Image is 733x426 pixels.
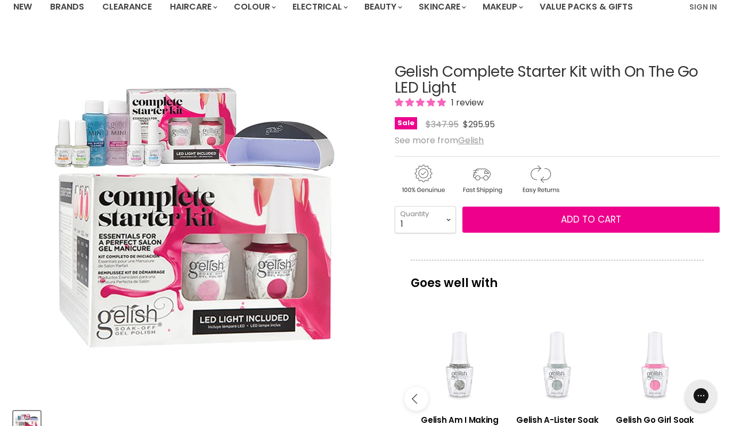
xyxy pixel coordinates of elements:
img: Gelish Complete Starter Kit with On The Go LED Light [43,68,347,370]
span: Add to cart [561,213,621,226]
span: 5.00 stars [395,96,448,109]
img: returns.gif [512,163,568,195]
iframe: Gorgias live chat messenger [680,376,722,415]
h1: Gelish Complete Starter Kit with On The Go LED Light [395,64,720,97]
span: See more from [395,134,484,146]
img: genuine.gif [395,163,451,195]
select: Quantity [395,206,456,233]
a: Gelish [458,134,484,146]
div: Gelish Complete Starter Kit with On The Go LED Light image. Click or Scroll to Zoom. [13,37,377,401]
img: shipping.gif [453,163,510,195]
span: Sale [395,117,417,129]
button: Add to cart [462,207,720,233]
span: $347.95 [426,118,459,130]
span: 1 review [448,96,484,109]
p: Goes well with [411,260,704,295]
span: $295.95 [463,118,495,130]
